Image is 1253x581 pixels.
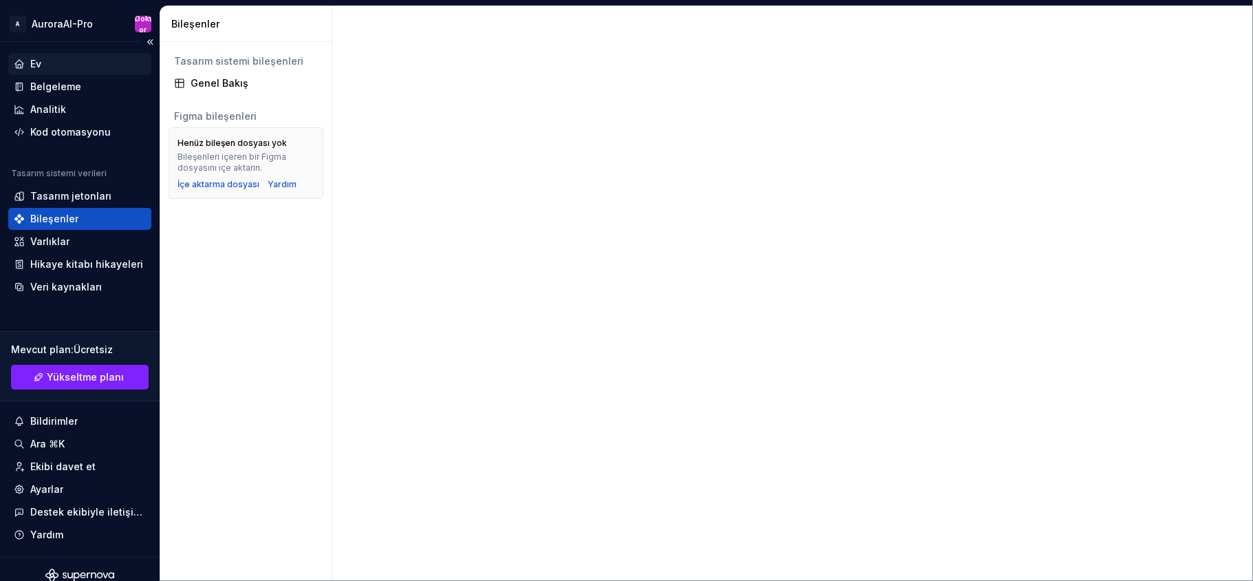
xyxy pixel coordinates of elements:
a: Hikaye kitabı hikayeleri [8,253,151,275]
font: Yardım [30,529,63,540]
a: Veri kaynakları [8,276,151,298]
font: Genel Bakış [191,77,248,89]
font: Yardım [268,179,297,189]
font: Analitik [30,103,66,115]
button: Yardım [8,524,151,546]
a: Ekibi davet et [8,456,151,478]
font: Tasarım sistemi bileşenleri [174,55,303,67]
button: AAuroraAI-ProDoktor [3,9,157,39]
font: Ekibi davet et [30,461,96,472]
font: Belgeleme [30,81,81,92]
a: Kod otomasyonu [8,121,151,143]
font: Varlıklar [30,235,69,247]
font: Figma bileşenleri [174,110,257,122]
button: Kenar çubuğunu daralt [140,32,160,52]
font: Bildirimler [30,415,78,427]
a: Yükseltme planı [11,365,149,390]
font: Bileşenleri içeren bir Figma dosyasını içe aktarın. [178,151,286,173]
a: Genel Bakış [169,72,323,94]
font: Tasarım jetonları [30,190,111,202]
font: Hikaye kitabı hikayeleri [30,258,143,270]
font: Tasarım sistemi verileri [11,168,107,178]
font: Veri kaynakları [30,281,102,293]
font: A [17,21,20,28]
font: Yükseltme planı [47,371,124,383]
font: Ev [30,58,41,70]
button: İçe aktarma dosyası [178,179,259,190]
font: Ayarlar [30,483,63,495]
font: Bileşenler [171,18,219,30]
a: Yardım [268,179,297,190]
font: Ücretsiz [74,344,113,355]
a: Tasarım jetonları [8,185,151,207]
a: Varlıklar [8,231,151,253]
button: Ara ⌘K [8,433,151,455]
a: Belgeleme [8,76,151,98]
font: Henüz bileşen dosyası yok [178,138,287,148]
font: Kod otomasyonu [30,126,111,138]
font: Ara ⌘K [30,438,65,450]
a: Bileşenler [8,208,151,230]
font: AuroraAI-Pro [32,18,93,30]
a: Analitik [8,98,151,120]
button: Bildirimler [8,410,151,432]
button: Destek ekibiyle iletişime geçin [8,501,151,523]
font: Destek ekibiyle iletişime geçin [30,506,178,518]
font: : [71,344,74,355]
a: Ayarlar [8,478,151,500]
a: Ev [8,53,151,75]
font: Bileşenler [30,213,78,224]
font: Mevcut plan [11,344,71,355]
font: İçe aktarma dosyası [178,179,259,189]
